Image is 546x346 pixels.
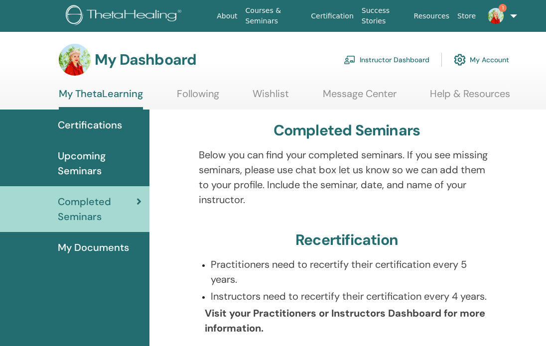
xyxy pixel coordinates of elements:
p: Instructors need to recertify their certification every 4 years. [211,289,495,304]
img: default.jpg [488,8,504,24]
h3: My Dashboard [95,51,196,69]
a: Following [177,88,219,107]
a: My Account [454,49,509,71]
img: cog.svg [454,51,466,68]
a: Courses & Seminars [242,1,307,30]
span: Certifications [58,117,122,132]
a: My ThetaLearning [59,88,143,110]
span: My Documents [58,240,129,255]
span: 1 [499,4,507,12]
a: Store [453,7,480,25]
a: Help & Resources [430,88,510,107]
h3: Recertification [295,231,398,249]
a: Wishlist [253,88,289,107]
b: Visit your Practitioners or Instructors Dashboard for more information. [205,307,485,335]
a: Resources [410,7,454,25]
img: default.jpg [59,44,91,76]
a: Success Stories [358,1,410,30]
p: Below you can find your completed seminars. If you see missing seminars, please use chat box let ... [199,147,495,207]
a: Message Center [323,88,397,107]
p: Practitioners need to recertify their certification every 5 years. [211,257,495,287]
img: logo.png [66,5,185,27]
span: Completed Seminars [58,194,136,224]
h3: Completed Seminars [273,121,420,139]
a: Certification [307,7,357,25]
a: Instructor Dashboard [344,49,429,71]
img: chalkboard-teacher.svg [344,55,356,64]
span: Upcoming Seminars [58,148,141,178]
a: About [213,7,241,25]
